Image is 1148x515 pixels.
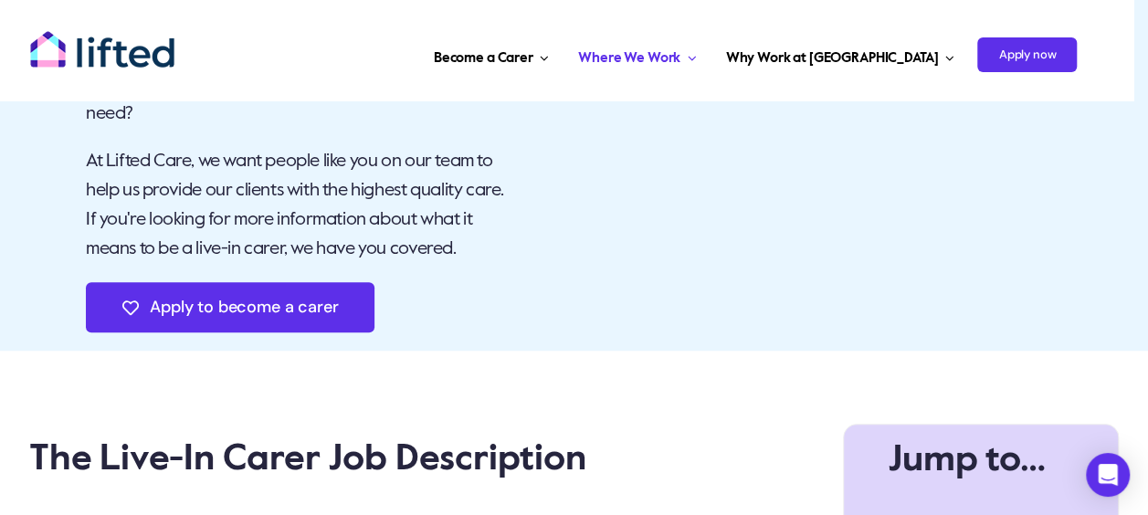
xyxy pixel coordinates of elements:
[720,27,959,82] a: Why Work at [GEOGRAPHIC_DATA]
[290,27,1077,82] nav: Carer Jobs Menu
[725,44,938,73] span: Why Work at [GEOGRAPHIC_DATA]
[150,298,338,317] span: Apply to become a carer
[977,37,1077,72] span: Apply now
[29,30,175,48] a: lifted-logo
[844,436,1089,485] h2: Jump to…
[573,27,701,82] a: Where We Work
[29,441,585,478] span: The Live-In Carer Job Description
[1086,453,1130,497] div: Open Intercom Messenger
[428,27,554,82] a: Become a Carer
[578,44,680,73] span: Where We Work
[86,152,504,258] span: At Lifted Care, we want people like you on our team to help us provide our clients with the highe...
[86,282,374,332] a: Apply to become a carer
[977,27,1077,82] a: Apply now
[434,44,533,73] span: Become a Carer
